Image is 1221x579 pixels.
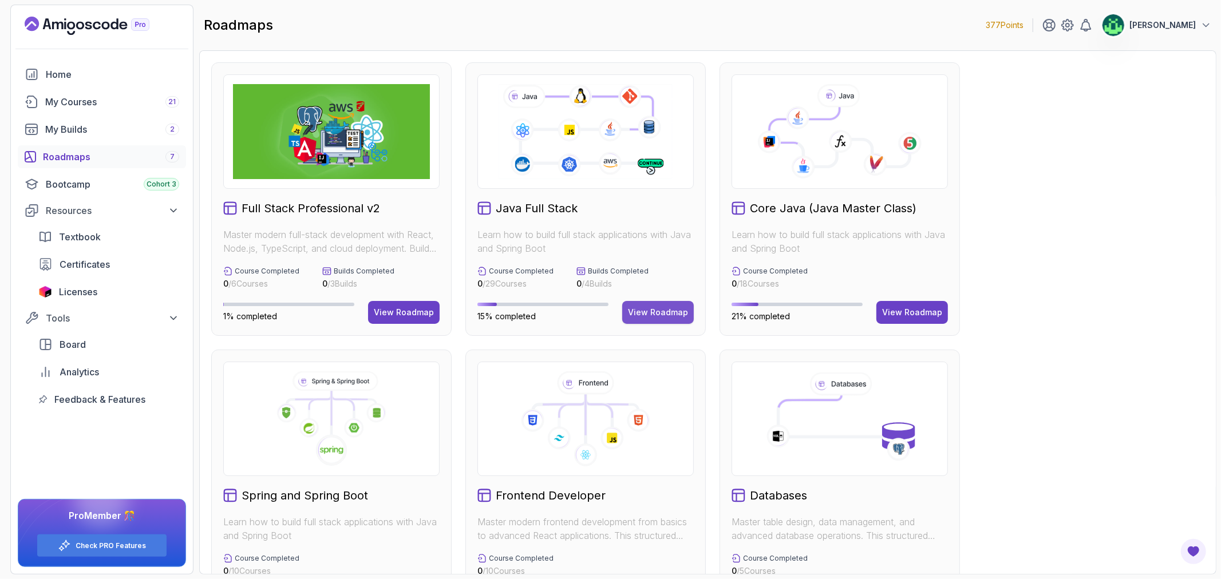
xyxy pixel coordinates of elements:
p: / 10 Courses [477,565,554,577]
div: Tools [46,311,179,325]
span: 0 [223,279,228,288]
h2: Frontend Developer [496,487,606,503]
a: Check PRO Features [76,541,146,550]
div: Bootcamp [46,177,179,191]
span: 7 [170,152,175,161]
div: My Courses [45,95,179,109]
span: Textbook [59,230,101,244]
a: feedback [31,388,186,411]
a: roadmaps [18,145,186,168]
p: Learn how to build full stack applications with Java and Spring Boot [477,228,694,255]
button: View Roadmap [368,301,440,324]
h2: roadmaps [204,16,273,34]
span: 0 [576,279,582,288]
span: 0 [223,566,228,576]
a: builds [18,118,186,141]
span: 0 [477,279,483,288]
span: 1% completed [223,311,277,321]
a: bootcamp [18,173,186,196]
span: Certificates [60,257,110,271]
p: 377 Points [986,19,1024,31]
button: Tools [18,308,186,328]
p: Builds Completed [334,267,394,276]
div: View Roadmap [628,307,688,318]
img: Full Stack Professional v2 [233,84,430,179]
p: Learn how to build full stack applications with Java and Spring Boot [732,228,948,255]
p: Course Completed [743,554,808,563]
h2: Databases [750,487,807,503]
p: Course Completed [489,554,554,563]
span: 21 [169,97,176,106]
p: / 10 Courses [223,565,299,577]
span: 0 [732,566,737,576]
p: Course Completed [489,267,554,276]
button: View Roadmap [876,301,948,324]
span: 15% completed [477,311,536,321]
h2: Java Full Stack [496,200,578,216]
span: Licenses [59,285,97,299]
img: jetbrains icon [38,286,52,298]
p: / 5 Courses [732,565,808,577]
a: courses [18,90,186,113]
p: Course Completed [743,267,808,276]
p: / 18 Courses [732,278,808,289]
button: Open Feedback Button [1180,538,1207,565]
a: Landing page [25,17,176,35]
a: analytics [31,360,186,383]
span: 21% completed [732,311,790,321]
div: View Roadmap [882,307,942,318]
div: Resources [46,204,179,217]
button: View Roadmap [622,301,694,324]
p: Course Completed [235,554,299,563]
h2: Full Stack Professional v2 [242,200,380,216]
p: Course Completed [235,267,299,276]
span: Analytics [60,365,99,379]
p: / 6 Courses [223,278,299,289]
div: My Builds [45,122,179,136]
span: Board [60,338,86,351]
a: licenses [31,280,186,303]
button: Check PRO Features [37,534,167,557]
button: user profile image[PERSON_NAME] [1102,14,1212,37]
span: 0 [477,566,483,576]
a: home [18,63,186,86]
button: Resources [18,200,186,221]
span: Cohort 3 [147,180,176,189]
p: / 3 Builds [322,278,394,289]
a: board [31,333,186,356]
span: 2 [170,125,175,134]
div: Home [46,68,179,81]
h2: Spring and Spring Boot [242,487,368,503]
p: Master table design, data management, and advanced database operations. This structured learning ... [732,515,948,542]
a: certificates [31,253,186,276]
span: Feedback & Features [54,392,145,406]
span: 0 [322,279,327,288]
p: Learn how to build full stack applications with Java and Spring Boot [223,515,440,542]
p: Builds Completed [588,267,649,276]
div: Roadmaps [43,150,179,164]
div: View Roadmap [374,307,434,318]
p: Master modern frontend development from basics to advanced React applications. This structured le... [477,515,694,542]
h2: Core Java (Java Master Class) [750,200,916,216]
p: / 29 Courses [477,278,554,289]
p: Master modern full-stack development with React, Node.js, TypeScript, and cloud deployment. Build... [223,228,440,255]
p: / 4 Builds [576,278,649,289]
span: 0 [732,279,737,288]
img: user profile image [1103,14,1124,36]
p: [PERSON_NAME] [1129,19,1196,31]
a: textbook [31,225,186,248]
